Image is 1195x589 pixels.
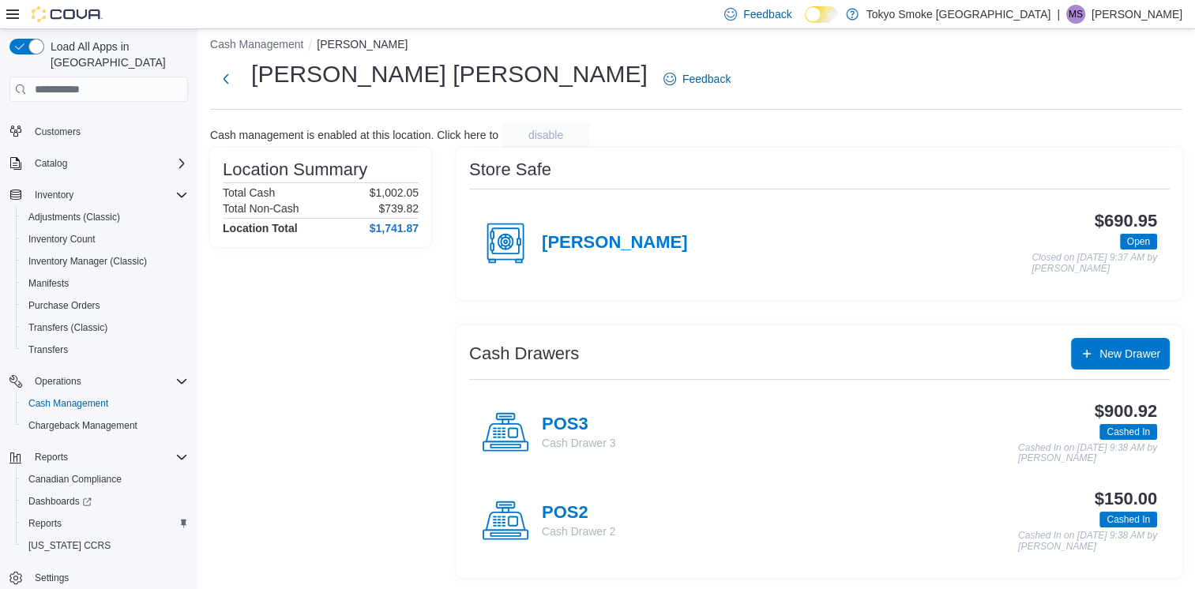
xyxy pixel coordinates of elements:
a: Settings [28,568,75,587]
button: Catalog [28,154,73,173]
span: Reports [28,517,62,530]
span: Reports [22,514,188,533]
h4: Location Total [223,222,298,234]
button: Canadian Compliance [16,468,194,490]
button: Reports [28,448,74,467]
button: Inventory Manager (Classic) [16,250,194,272]
a: Dashboards [16,490,194,512]
a: Manifests [22,274,75,293]
button: disable [502,122,590,148]
h3: Location Summary [223,160,367,179]
button: Transfers [16,339,194,361]
p: $1,002.05 [370,186,419,199]
p: Cashed In on [DATE] 9:38 AM by [PERSON_NAME] [1018,443,1157,464]
button: Inventory [3,184,194,206]
h3: $900.92 [1095,402,1157,421]
span: Canadian Compliance [22,470,188,489]
button: Inventory Count [16,228,194,250]
a: [US_STATE] CCRS [22,536,117,555]
button: Reports [16,512,194,535]
span: Dashboards [28,495,92,508]
button: Next [210,63,242,95]
span: Transfers [28,343,68,356]
span: Purchase Orders [22,296,188,315]
button: Reports [3,446,194,468]
span: Dark Mode [805,23,806,24]
p: [PERSON_NAME] [1092,5,1182,24]
span: Manifests [22,274,188,293]
h1: [PERSON_NAME] [PERSON_NAME] [251,58,648,90]
h3: $150.00 [1095,490,1157,508]
span: Inventory [35,189,73,201]
p: Tokyo Smoke [GEOGRAPHIC_DATA] [866,5,1051,24]
button: Purchase Orders [16,294,194,317]
a: Customers [28,122,87,141]
button: Adjustments (Classic) [16,206,194,228]
span: Cash Management [28,397,108,410]
a: Cash Management [22,394,115,413]
span: Feedback [743,6,791,22]
span: Dashboards [22,492,188,511]
span: Cashed In [1107,425,1150,439]
span: Transfers [22,340,188,359]
h4: [PERSON_NAME] [542,233,687,253]
button: Manifests [16,272,194,294]
p: Cash management is enabled at this location. Click here to [210,129,498,141]
span: Cashed In [1099,424,1157,440]
h4: POS2 [542,503,615,523]
button: [US_STATE] CCRS [16,535,194,557]
span: Adjustments (Classic) [22,208,188,227]
span: Inventory Manager (Classic) [28,255,147,268]
span: Customers [28,122,188,141]
p: Cash Drawer 3 [542,435,615,451]
button: Transfers (Classic) [16,317,194,339]
a: Transfers [22,340,74,359]
span: Cash Management [22,394,188,413]
span: Adjustments (Classic) [28,211,120,223]
button: Catalog [3,152,194,174]
span: Operations [28,372,188,391]
a: Inventory Count [22,230,102,249]
h3: Store Safe [469,160,551,179]
span: Canadian Compliance [28,473,122,486]
button: Operations [28,372,88,391]
span: Purchase Orders [28,299,100,312]
span: Inventory [28,186,188,204]
button: [PERSON_NAME] [317,38,408,51]
span: Inventory Count [22,230,188,249]
nav: An example of EuiBreadcrumbs [210,36,1182,55]
span: Open [1127,234,1150,249]
span: disable [528,127,563,143]
span: Catalog [28,154,188,173]
button: Settings [3,566,194,589]
a: Feedback [657,63,737,95]
button: Customers [3,120,194,143]
h6: Total Non-Cash [223,202,299,215]
h6: Total Cash [223,186,275,199]
a: Inventory Manager (Classic) [22,252,153,271]
span: Open [1120,234,1157,249]
span: Cashed In [1107,512,1150,527]
button: Cash Management [210,38,303,51]
span: Feedback [682,71,731,87]
span: Chargeback Management [22,416,188,435]
span: Inventory Manager (Classic) [22,252,188,271]
input: Dark Mode [805,6,838,23]
span: Cashed In [1099,512,1157,527]
button: Cash Management [16,392,194,415]
span: Catalog [35,157,67,170]
p: Closed on [DATE] 9:37 AM by [PERSON_NAME] [1032,253,1157,274]
p: Cashed In on [DATE] 9:38 AM by [PERSON_NAME] [1018,531,1157,552]
button: Operations [3,370,194,392]
a: Chargeback Management [22,416,144,435]
p: $739.82 [378,202,419,215]
span: Reports [28,448,188,467]
span: Settings [28,568,188,587]
a: Purchase Orders [22,296,107,315]
h4: $1,741.87 [370,222,419,234]
span: Reports [35,451,68,463]
span: Chargeback Management [28,419,137,432]
a: Dashboards [22,492,98,511]
span: MS [1069,5,1083,24]
span: Transfers (Classic) [22,318,188,337]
